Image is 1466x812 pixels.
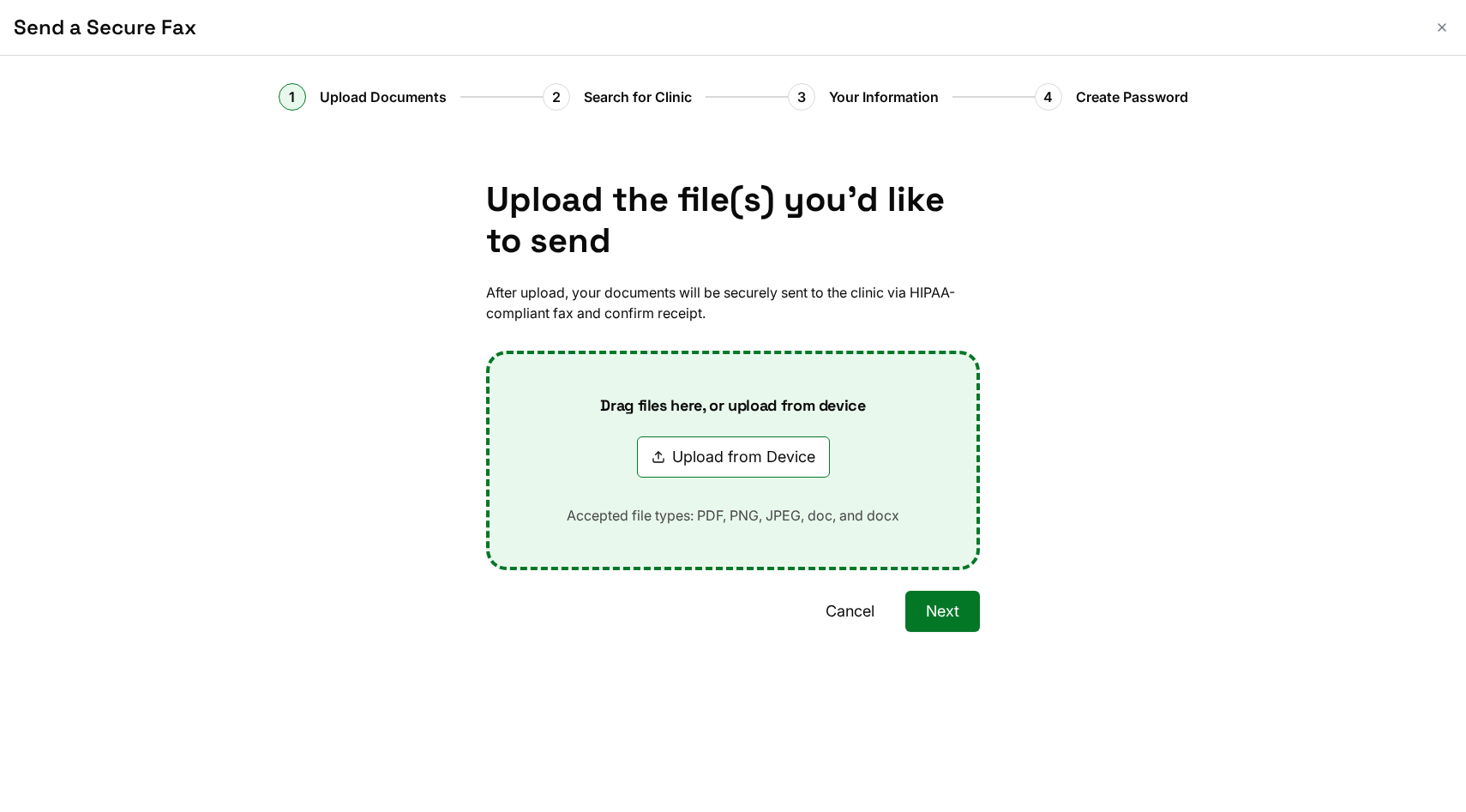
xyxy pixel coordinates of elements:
h1: Upload the file(s) you'd like to send [486,179,980,262]
h1: Send a Secure Fax [14,14,1418,41]
p: Drag files here, or upload from device [573,395,892,416]
p: Accepted file types: PDF, PNG, JPEG, doc, and docx [539,505,927,526]
div: 3 [788,83,815,111]
div: 1 [279,83,306,111]
div: 4 [1035,83,1062,111]
span: Upload Documents [320,87,447,107]
button: Cancel [805,591,895,632]
button: Close [1432,17,1452,38]
button: Upload from Device [637,436,830,478]
p: After upload, your documents will be securely sent to the clinic via HIPAA-compliant fax and conf... [486,282,980,323]
span: Your Information [829,87,939,107]
span: Search for Clinic [584,87,692,107]
button: Next [905,591,980,632]
span: Create Password [1076,87,1188,107]
div: 2 [543,83,570,111]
